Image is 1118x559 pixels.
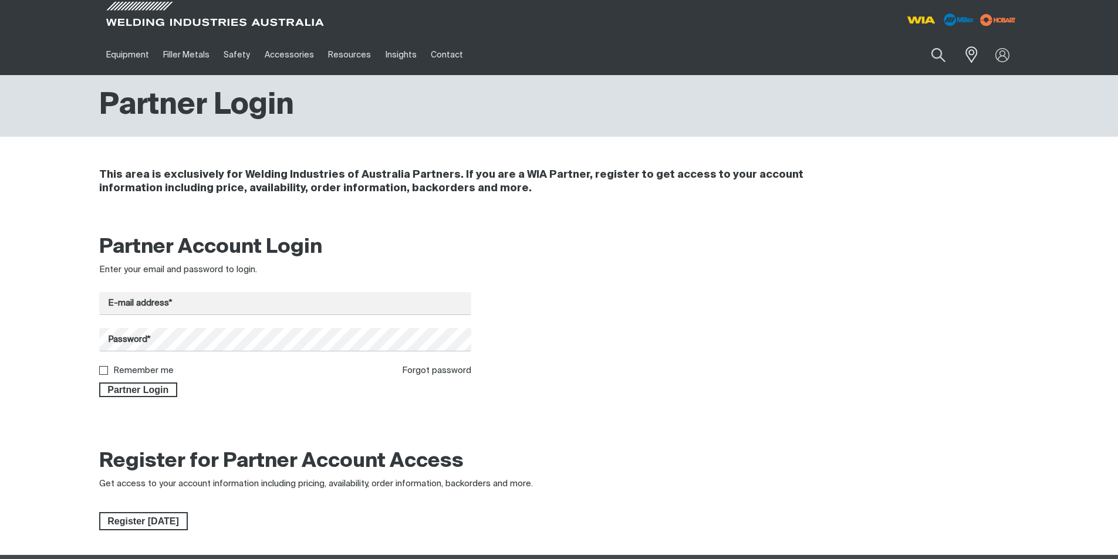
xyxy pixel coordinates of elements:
[99,512,188,531] a: Register Today
[217,35,257,75] a: Safety
[113,366,174,375] label: Remember me
[100,512,187,531] span: Register [DATE]
[99,382,178,398] button: Partner Login
[99,168,863,195] h4: This area is exclusively for Welding Industries of Australia Partners. If you are a WIA Partner, ...
[99,87,294,125] h1: Partner Login
[378,35,423,75] a: Insights
[99,449,464,475] h2: Register for Partner Account Access
[99,35,789,75] nav: Main
[903,41,958,69] input: Product name or item number...
[99,263,472,277] div: Enter your email and password to login.
[918,41,958,69] button: Search products
[424,35,470,75] a: Contact
[321,35,378,75] a: Resources
[99,35,156,75] a: Equipment
[156,35,217,75] a: Filler Metals
[99,235,472,260] h2: Partner Account Login
[99,479,533,488] span: Get access to your account information including pricing, availability, order information, backor...
[977,11,1019,29] img: miller
[100,382,177,398] span: Partner Login
[402,366,471,375] a: Forgot password
[258,35,321,75] a: Accessories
